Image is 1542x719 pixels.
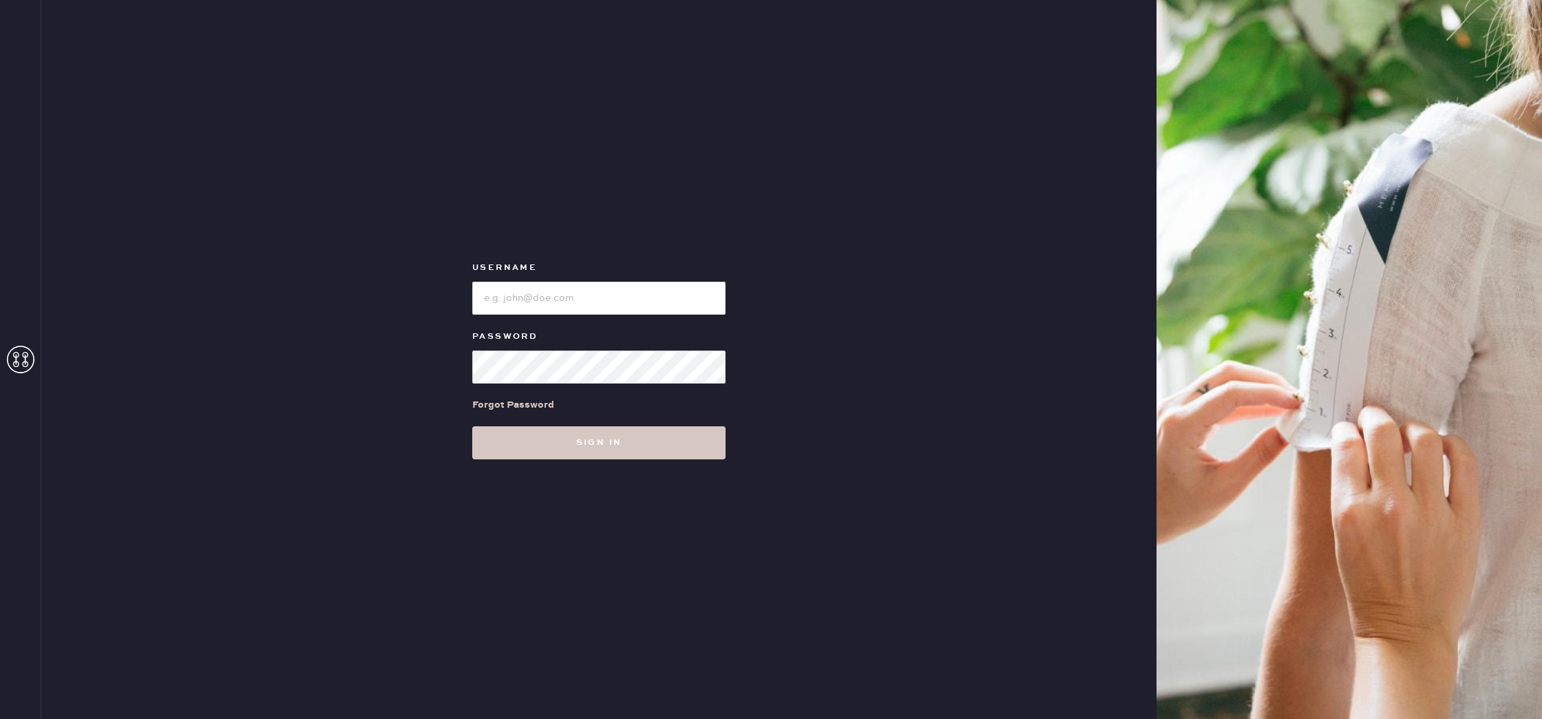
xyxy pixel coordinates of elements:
[472,426,726,459] button: Sign in
[472,260,726,276] label: Username
[472,329,726,345] label: Password
[472,384,554,426] a: Forgot Password
[472,282,726,315] input: e.g. john@doe.com
[472,397,554,413] div: Forgot Password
